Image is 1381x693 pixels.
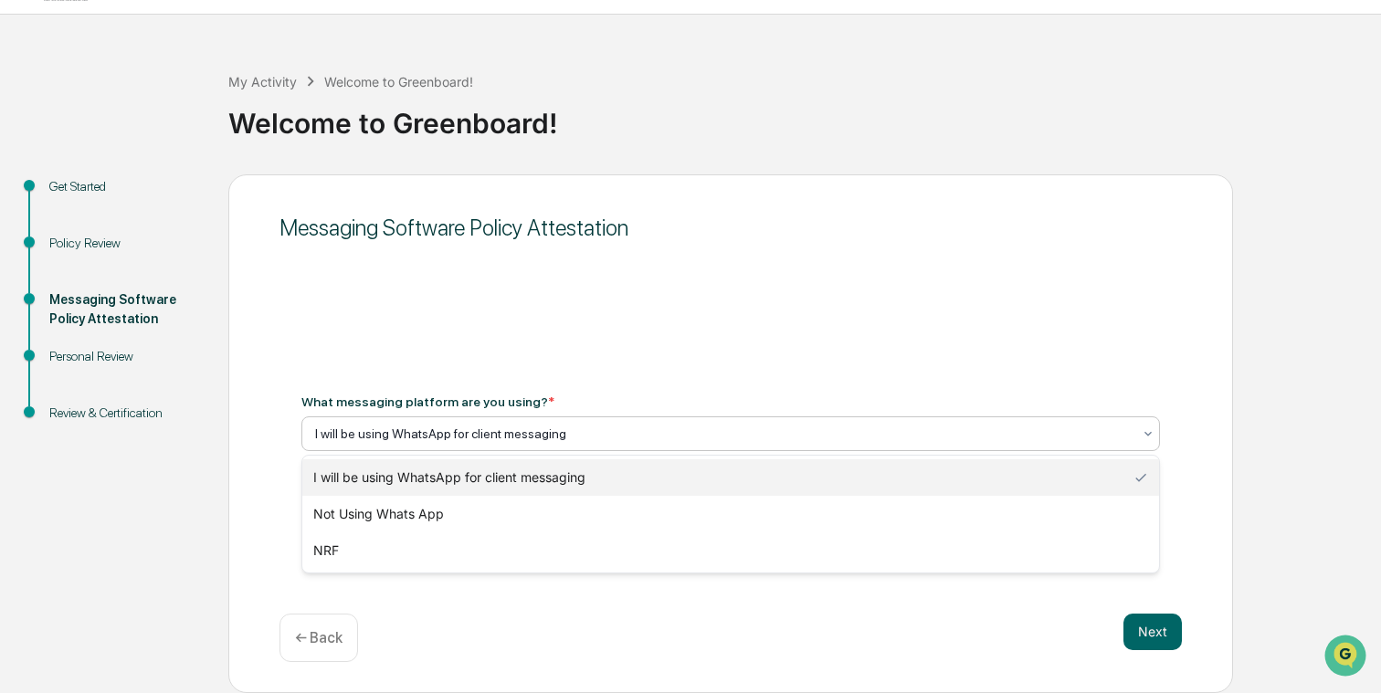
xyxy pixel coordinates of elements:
div: Welcome to Greenboard! [324,74,473,89]
div: 🗄️ [132,232,147,247]
button: Start new chat [311,145,332,167]
div: Start new chat [62,140,300,158]
div: What messaging platform are you using? [301,394,554,409]
div: Get Started [49,177,199,196]
span: Attestations [151,230,227,248]
iframe: Open customer support [1323,633,1372,682]
a: Powered byPylon [129,309,221,323]
div: Review & Certification [49,404,199,423]
span: Pylon [182,310,221,323]
div: 🔎 [18,267,33,281]
div: My Activity [228,74,297,89]
div: Messaging Software Policy Attestation [279,215,1182,241]
p: How can we help? [18,38,332,68]
button: Next [1123,614,1182,650]
a: 🖐️Preclearance [11,223,125,256]
div: Personal Review [49,347,199,366]
span: Preclearance [37,230,118,248]
div: Messaging Software Policy Attestation [49,290,199,329]
img: 1746055101610-c473b297-6a78-478c-a979-82029cc54cd1 [18,140,51,173]
div: NRF [302,532,1159,569]
div: Not Using Whats App [302,496,1159,532]
a: 🔎Data Lookup [11,257,122,290]
span: Data Lookup [37,265,115,283]
a: 🗄️Attestations [125,223,234,256]
div: We're available if you need us! [62,158,231,173]
div: I will be using WhatsApp for client messaging [302,459,1159,496]
div: Welcome to Greenboard! [228,92,1372,140]
div: Policy Review [49,234,199,253]
p: ← Back [295,629,343,646]
div: 🖐️ [18,232,33,247]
